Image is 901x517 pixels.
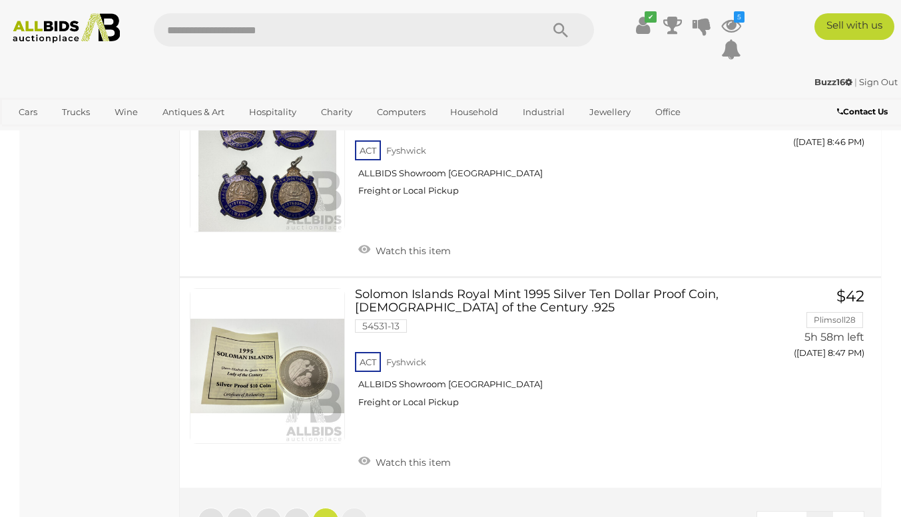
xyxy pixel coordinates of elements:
i: 5 [734,11,745,23]
a: Computers [368,101,434,123]
button: Search [527,13,594,47]
span: Watch this item [372,245,451,257]
a: Contact Us [837,104,891,119]
a: Four Australian New South Wales Government Railway Institute Eisteddfod Enamel Key Rings 54531-14... [365,77,754,207]
a: Office [647,101,689,123]
a: Solomon Islands Royal Mint 1995 Silver Ten Dollar Proof Coin, [DEMOGRAPHIC_DATA] of the Century .... [365,288,754,418]
a: Wine [106,101,147,123]
a: $42 Plimsoll28 5h 58m left ([DATE] 8:47 PM) [774,288,868,366]
span: Watch this item [372,456,451,468]
a: Antiques & Art [154,101,233,123]
i: ✔ [645,11,657,23]
a: Sell with us [814,13,894,40]
a: 5 [721,13,741,37]
strong: Buzz16 [814,77,852,87]
a: Watch this item [355,240,454,259]
span: | [854,77,857,87]
a: Sign Out [859,77,898,87]
a: Buzz16 [814,77,854,87]
a: $12 mjk739 5h 57m left ([DATE] 8:46 PM) [774,77,868,155]
a: Charity [312,101,361,123]
a: Household [442,101,507,123]
a: Hospitality [240,101,305,123]
a: Industrial [514,101,573,123]
b: Contact Us [837,106,888,116]
a: Cars [10,101,46,123]
a: Watch this item [355,451,454,471]
a: Jewellery [581,101,639,123]
span: $42 [836,287,864,305]
a: Sports [10,123,55,145]
img: Allbids.com.au [7,13,127,43]
a: [GEOGRAPHIC_DATA] [62,123,174,145]
a: Trucks [53,101,99,123]
a: ✔ [633,13,653,37]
